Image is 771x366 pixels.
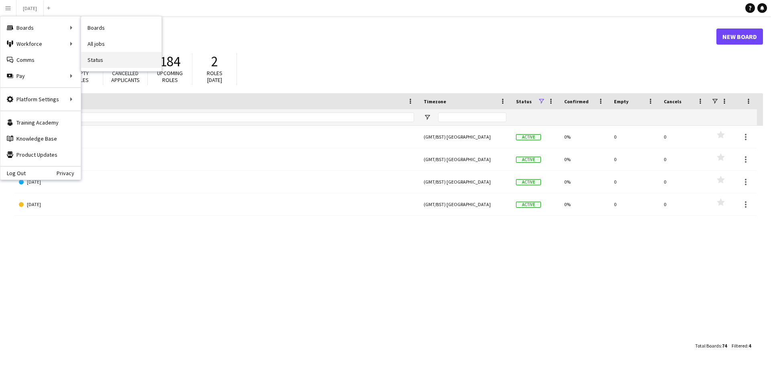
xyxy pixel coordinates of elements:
div: 0 [609,126,659,148]
div: Platform Settings [0,91,81,107]
div: 0% [559,126,609,148]
span: 4 [749,343,751,349]
span: Roles [DATE] [207,70,222,84]
a: Training Academy [0,115,81,131]
span: Upcoming roles [157,70,183,84]
span: Status [516,98,532,104]
span: Empty [614,98,628,104]
button: Open Filter Menu [424,114,431,121]
div: (GMT/BST) [GEOGRAPHIC_DATA] [419,171,511,193]
a: [DATE] [19,148,414,171]
input: Timezone Filter Input [438,112,506,122]
span: Active [516,179,541,185]
a: [DATE] [19,171,414,193]
div: 0% [559,171,609,193]
div: (GMT/BST) [GEOGRAPHIC_DATA] [419,148,511,170]
a: Boards [81,20,161,36]
span: Filtered [732,343,747,349]
span: Active [516,157,541,163]
span: 184 [160,53,180,70]
a: All jobs [81,36,161,52]
div: (GMT/BST) [GEOGRAPHIC_DATA] [419,193,511,215]
a: Product Updates [0,147,81,163]
div: : [695,338,727,354]
div: 0 [609,148,659,170]
span: Active [516,202,541,208]
a: [DATE] [19,193,414,216]
div: 0 [609,193,659,215]
a: Comms [0,52,81,68]
span: Active [516,134,541,140]
div: 0 [659,148,709,170]
input: Board name Filter Input [33,112,414,122]
div: 0 [659,193,709,215]
div: Workforce [0,36,81,52]
div: Pay [0,68,81,84]
a: Privacy [57,170,81,176]
a: Log Out [0,170,26,176]
div: : [732,338,751,354]
a: Knowledge Base [0,131,81,147]
a: Status [81,52,161,68]
span: 2 [211,53,218,70]
span: Confirmed [564,98,589,104]
span: Cancelled applicants [111,70,140,84]
a: New Board [716,29,763,45]
div: 0% [559,148,609,170]
span: Total Boards [695,343,721,349]
button: [DATE] [16,0,44,16]
div: 0 [609,171,659,193]
div: 0 [659,171,709,193]
span: Cancels [664,98,681,104]
div: (GMT/BST) [GEOGRAPHIC_DATA] [419,126,511,148]
a: [DATE] [19,126,414,148]
div: 0% [559,193,609,215]
div: Boards [0,20,81,36]
h1: Boards [14,31,716,43]
div: 0 [659,126,709,148]
span: 74 [722,343,727,349]
span: Timezone [424,98,446,104]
